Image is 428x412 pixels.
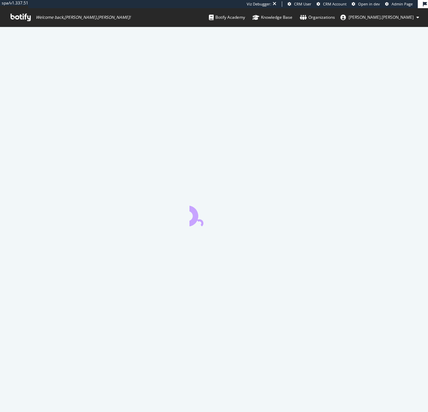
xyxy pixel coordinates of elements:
span: CRM User [294,1,311,6]
span: Admin Page [392,1,413,6]
div: Organizations [300,14,335,21]
span: Welcome back, [PERSON_NAME].[PERSON_NAME] ! [36,15,131,20]
div: Knowledge Base [253,14,292,21]
span: nicolas.verbeke [349,14,414,20]
a: Botify Academy [209,8,245,27]
div: Botify Academy [209,14,245,21]
div: Viz Debugger: [247,1,271,7]
button: [PERSON_NAME].[PERSON_NAME] [335,12,425,23]
a: Knowledge Base [253,8,292,27]
a: CRM User [288,1,311,7]
span: CRM Account [323,1,347,6]
a: Open in dev [352,1,380,7]
div: animation [189,202,239,226]
a: CRM Account [317,1,347,7]
span: Open in dev [358,1,380,6]
a: Admin Page [385,1,413,7]
a: Organizations [300,8,335,27]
